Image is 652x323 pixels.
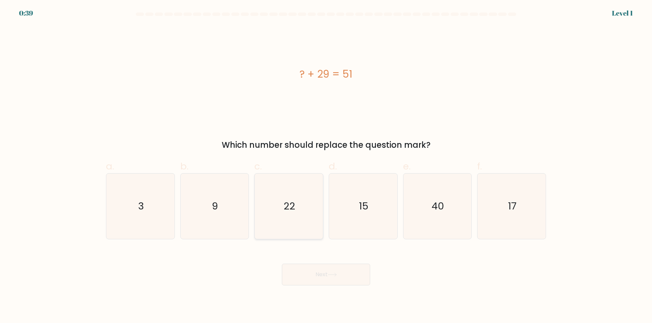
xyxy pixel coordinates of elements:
span: a. [106,160,114,173]
text: 17 [508,200,517,213]
text: 3 [138,200,144,213]
span: d. [329,160,337,173]
span: f. [477,160,482,173]
span: b. [180,160,188,173]
text: 22 [284,200,295,213]
div: ? + 29 = 51 [106,66,546,82]
span: c. [254,160,262,173]
text: 15 [359,200,368,213]
div: Which number should replace the question mark? [110,139,542,151]
text: 9 [212,200,218,213]
span: e. [403,160,411,173]
text: 40 [432,200,444,213]
button: Next [282,264,370,285]
div: Level 1 [612,8,633,18]
div: 0:39 [19,8,33,18]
